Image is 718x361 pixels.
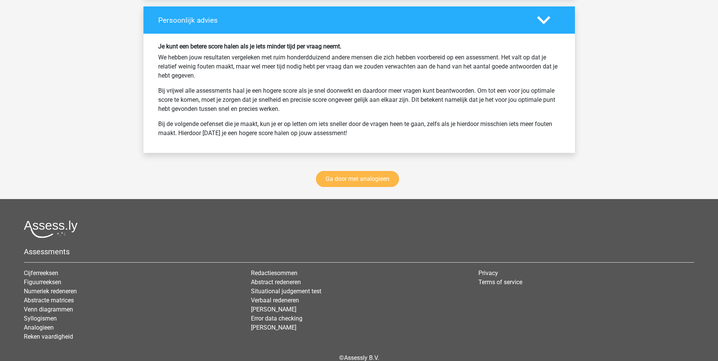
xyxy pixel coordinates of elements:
[251,306,296,313] a: [PERSON_NAME]
[24,220,78,238] img: Assessly logo
[251,279,301,286] a: Abstract redeneren
[24,279,61,286] a: Figuurreeksen
[24,269,58,277] a: Cijferreeksen
[24,247,694,256] h5: Assessments
[158,53,560,80] p: We hebben jouw resultaten vergeleken met ruim honderdduizend andere mensen die zich hebben voorbe...
[251,324,296,331] a: [PERSON_NAME]
[24,306,73,313] a: Venn diagrammen
[24,297,74,304] a: Abstracte matrices
[158,16,526,25] h4: Persoonlijk advies
[251,288,321,295] a: Situational judgement test
[24,288,77,295] a: Numeriek redeneren
[24,324,54,331] a: Analogieen
[316,171,399,187] a: Ga door met analogieen
[478,279,522,286] a: Terms of service
[24,333,73,340] a: Reken vaardigheid
[158,86,560,114] p: Bij vrijwel alle assessments haal je een hogere score als je snel doorwerkt en daardoor meer vrag...
[158,120,560,138] p: Bij de volgende oefenset die je maakt, kun je er op letten om iets sneller door de vragen heen te...
[251,269,297,277] a: Redactiesommen
[158,43,560,50] h6: Je kunt een betere score halen als je iets minder tijd per vraag neemt.
[251,297,299,304] a: Verbaal redeneren
[478,269,498,277] a: Privacy
[251,315,302,322] a: Error data checking
[24,315,57,322] a: Syllogismen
